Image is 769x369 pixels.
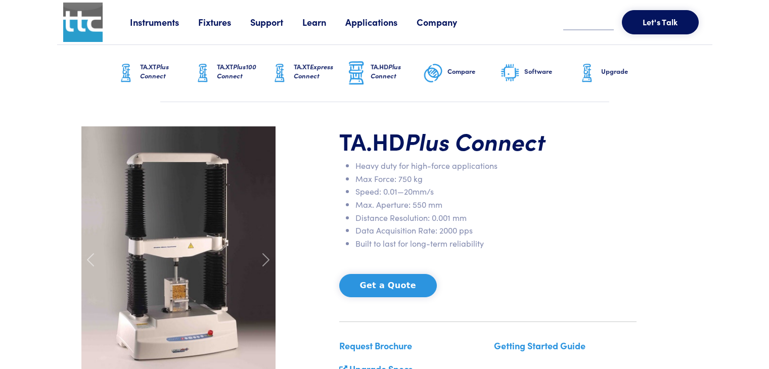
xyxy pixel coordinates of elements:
[423,45,500,102] a: Compare
[405,124,546,157] span: Plus Connect
[355,224,637,237] li: Data Acquisition Rate: 2000 pps
[193,45,269,102] a: TA.XTPlus100 Connect
[355,185,637,198] li: Speed: 0.01—20mm/s
[217,62,256,80] span: Plus100 Connect
[302,16,345,28] a: Learn
[355,237,637,250] li: Built to last for long-term reliability
[193,61,213,86] img: ta-xt-graphic.png
[622,10,699,34] button: Let's Talk
[371,62,423,80] h6: TA.HD
[423,61,443,86] img: compare-graphic.png
[345,16,417,28] a: Applications
[339,274,437,297] button: Get a Quote
[217,62,269,80] h6: TA.XT
[269,61,290,86] img: ta-xt-graphic.png
[577,61,597,86] img: ta-xt-graphic.png
[524,67,577,76] h6: Software
[346,45,423,102] a: TA.HDPlus Connect
[250,16,302,28] a: Support
[198,16,250,28] a: Fixtures
[269,45,346,102] a: TA.XTExpress Connect
[294,62,333,80] span: Express Connect
[500,45,577,102] a: Software
[417,16,476,28] a: Company
[577,45,654,102] a: Upgrade
[140,62,169,80] span: Plus Connect
[339,126,637,156] h1: TA.HD
[339,339,412,352] a: Request Brochure
[371,62,401,80] span: Plus Connect
[355,211,637,224] li: Distance Resolution: 0.001 mm
[63,3,103,42] img: ttc_logo_1x1_v1.0.png
[346,60,367,86] img: ta-hd-graphic.png
[116,61,136,86] img: ta-xt-graphic.png
[355,172,637,186] li: Max Force: 750 kg
[294,62,346,80] h6: TA.XT
[130,16,198,28] a: Instruments
[116,45,193,102] a: TA.XTPlus Connect
[447,67,500,76] h6: Compare
[140,62,193,80] h6: TA.XT
[355,198,637,211] li: Max. Aperture: 550 mm
[355,159,637,172] li: Heavy duty for high-force applications
[494,339,585,352] a: Getting Started Guide
[601,67,654,76] h6: Upgrade
[500,63,520,84] img: software-graphic.png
